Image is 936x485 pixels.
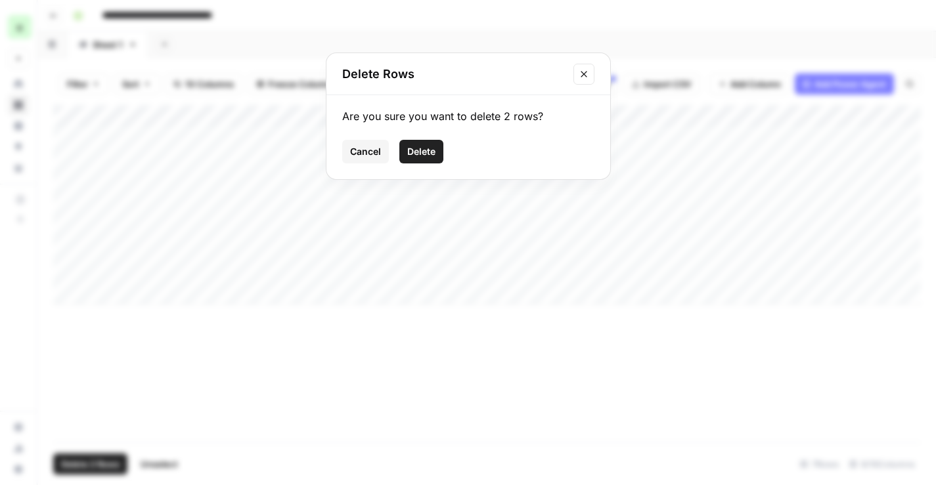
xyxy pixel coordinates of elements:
[350,145,381,158] span: Cancel
[573,64,594,85] button: Close modal
[407,145,435,158] span: Delete
[342,140,389,163] button: Cancel
[342,65,566,83] h2: Delete Rows
[399,140,443,163] button: Delete
[342,108,594,124] div: Are you sure you want to delete 2 rows?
